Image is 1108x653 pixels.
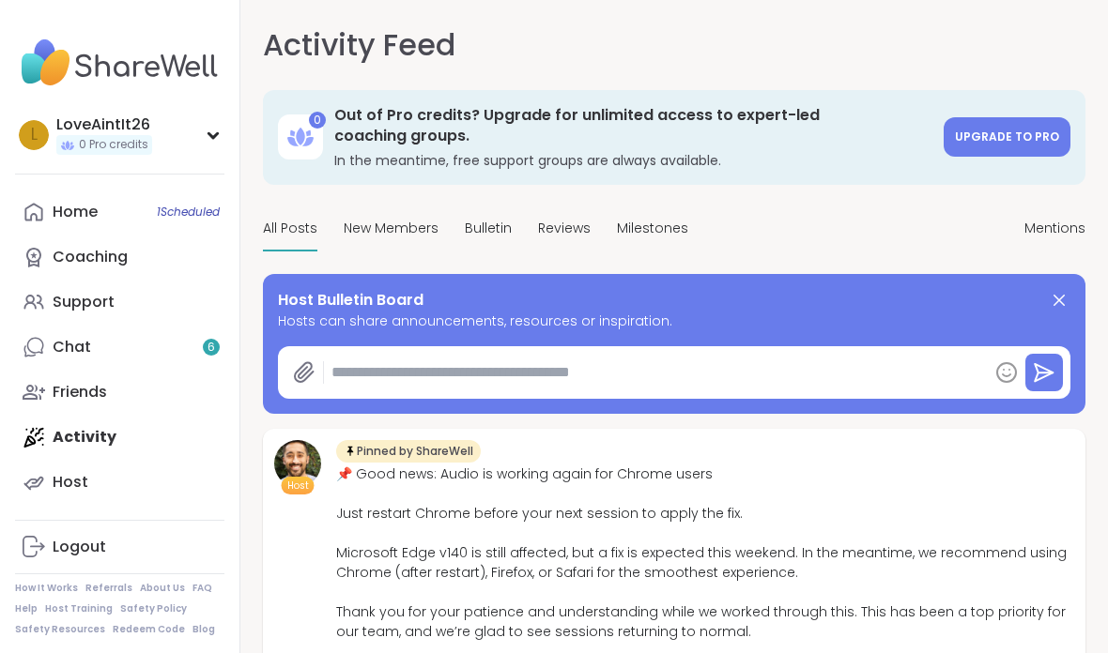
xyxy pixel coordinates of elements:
h3: Out of Pro credits? Upgrade for unlimited access to expert-led coaching groups. [334,105,932,147]
a: Safety Policy [120,602,187,615]
span: Hosts can share announcements, resources or inspiration. [278,311,1070,331]
div: Chat [53,337,91,357]
div: Pinned by ShareWell [336,440,481,463]
span: Milestones [617,219,688,238]
span: Reviews [538,219,591,238]
a: Help [15,602,38,615]
a: Friends [15,370,224,415]
a: Logout [15,524,224,569]
a: Coaching [15,235,224,280]
a: Upgrade to Pro [944,117,1070,157]
div: 0 [309,112,326,129]
span: Host Bulletin Board [278,289,423,311]
a: Referrals [85,582,132,595]
img: ShareWell Nav Logo [15,30,224,96]
a: Blog [192,623,215,636]
div: Home [53,202,98,222]
h3: In the meantime, free support groups are always available. [334,151,932,170]
a: FAQ [192,582,212,595]
span: Bulletin [465,219,512,238]
span: 1 Scheduled [157,205,220,220]
div: Host [53,472,88,493]
a: Safety Resources [15,623,105,636]
a: About Us [140,582,185,595]
a: How It Works [15,582,78,595]
div: Support [53,292,115,312]
a: Support [15,280,224,325]
div: Logout [53,537,106,557]
a: Redeem Code [113,623,185,636]
span: Mentions [1024,219,1085,238]
div: Coaching [53,247,128,267]
span: Upgrade to Pro [955,129,1059,144]
span: Host [287,478,309,493]
span: L [31,123,38,147]
a: Chat6 [15,325,224,370]
div: LoveAintIt26 [56,114,152,135]
img: brett [274,440,321,487]
a: Home1Scheduled [15,190,224,235]
span: All Posts [263,219,317,238]
span: 0 Pro credits [79,137,148,153]
a: Host [15,460,224,505]
div: Friends [53,382,107,402]
span: New Members [344,219,439,238]
h1: Activity Feed [263,23,455,68]
a: Host Training [45,602,113,615]
span: 6 [208,340,215,356]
